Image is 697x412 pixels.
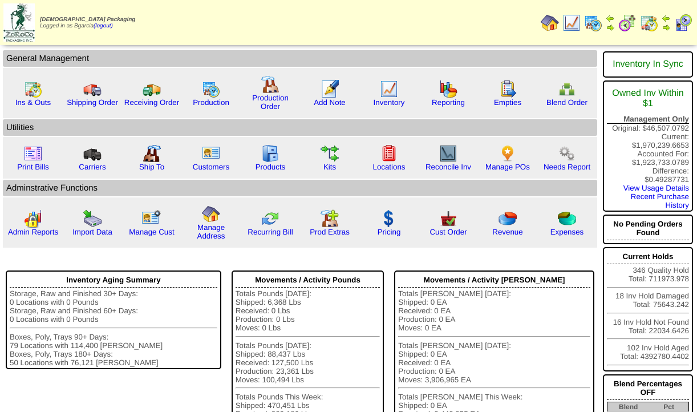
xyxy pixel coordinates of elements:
a: Blend Order [546,98,587,107]
img: truck.gif [83,80,102,98]
a: Ins & Outs [15,98,51,107]
img: arrowright.gif [606,23,615,32]
div: Owned Inv Within $1 [607,83,689,115]
td: General Management [3,50,597,67]
a: (logout) [94,23,113,29]
img: managecust.png [141,209,163,228]
th: Pct [649,402,688,412]
img: workflow.gif [321,144,339,163]
td: Utilities [3,119,597,136]
div: Management Only [607,115,689,124]
a: Manage POs [485,163,530,171]
a: Print Bills [17,163,49,171]
img: prodextras.gif [321,209,339,228]
img: po.png [499,144,517,163]
img: dollar.gif [380,209,398,228]
img: arrowleft.gif [662,14,671,23]
a: Import Data [72,228,112,236]
span: [DEMOGRAPHIC_DATA] Packaging [40,17,135,23]
img: calendarprod.gif [584,14,602,32]
th: Blend [607,402,650,412]
img: import.gif [83,209,102,228]
div: Current Holds [607,249,689,264]
img: home.gif [202,205,220,223]
img: cust_order.png [439,209,457,228]
a: Production Order [252,94,289,111]
a: Carriers [79,163,106,171]
div: Inventory In Sync [607,54,689,75]
img: line_graph.gif [562,14,581,32]
a: Revenue [492,228,522,236]
a: Locations [372,163,405,171]
img: workorder.gif [499,80,517,98]
img: graph.gif [439,80,457,98]
img: invoice2.gif [24,144,42,163]
img: factory2.gif [143,144,161,163]
img: graph2.png [24,209,42,228]
img: pie_chart.png [499,209,517,228]
div: Blend Percentages OFF [607,377,689,400]
div: No Pending Orders Found [607,217,689,240]
a: Recurring Bill [248,228,293,236]
img: locations.gif [380,144,398,163]
a: Admin Reports [8,228,58,236]
img: arrowleft.gif [606,14,615,23]
img: workflow.png [558,144,576,163]
a: View Usage Details [623,184,689,192]
a: Reporting [432,98,465,107]
img: line_graph.gif [380,80,398,98]
a: Needs Report [544,163,590,171]
div: Movements / Activity [PERSON_NAME] [398,273,590,288]
a: Production [193,98,229,107]
span: Logged in as Bgarcia [40,17,135,29]
img: reconcile.gif [261,209,279,228]
img: cabinet.gif [261,144,279,163]
a: Receiving Order [124,98,179,107]
a: Products [256,163,286,171]
img: calendarinout.gif [24,80,42,98]
a: Add Note [314,98,346,107]
a: Empties [494,98,521,107]
a: Reconcile Inv [426,163,471,171]
img: arrowright.gif [662,23,671,32]
img: zoroco-logo-small.webp [3,3,35,42]
img: calendarcustomer.gif [674,14,692,32]
img: home.gif [541,14,559,32]
div: Original: $46,507.0792 Current: $1,970,239.6653 Accounted For: $1,923,733.0789 Difference: $0.492... [603,80,693,212]
img: calendarinout.gif [640,14,658,32]
a: Manage Cust [129,228,174,236]
img: calendarblend.gif [618,14,637,32]
a: Expenses [550,228,584,236]
img: network.png [558,80,576,98]
a: Recent Purchase History [631,192,689,209]
a: Shipping Order [67,98,118,107]
a: Ship To [139,163,164,171]
img: pie_chart2.png [558,209,576,228]
img: calendarprod.gif [202,80,220,98]
a: Kits [323,163,336,171]
img: truck2.gif [143,80,161,98]
a: Prod Extras [310,228,350,236]
a: Pricing [378,228,401,236]
a: Customers [193,163,229,171]
td: Adminstrative Functions [3,180,597,196]
a: Cust Order [429,228,467,236]
a: Manage Address [197,223,225,240]
img: customers.gif [202,144,220,163]
div: Storage, Raw and Finished 30+ Days: 0 Locations with 0 Pounds Storage, Raw and Finished 60+ Days:... [10,289,217,366]
img: factory.gif [261,75,279,94]
img: orders.gif [321,80,339,98]
div: Movements / Activity Pounds [236,273,380,288]
div: Inventory Aging Summary [10,273,217,288]
img: line_graph2.gif [439,144,457,163]
div: 346 Quality Hold Total: 711973.978 18 Inv Hold Damaged Total: 75643.242 16 Inv Hold Not Found Tot... [603,247,693,371]
a: Inventory [374,98,405,107]
img: truck3.gif [83,144,102,163]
